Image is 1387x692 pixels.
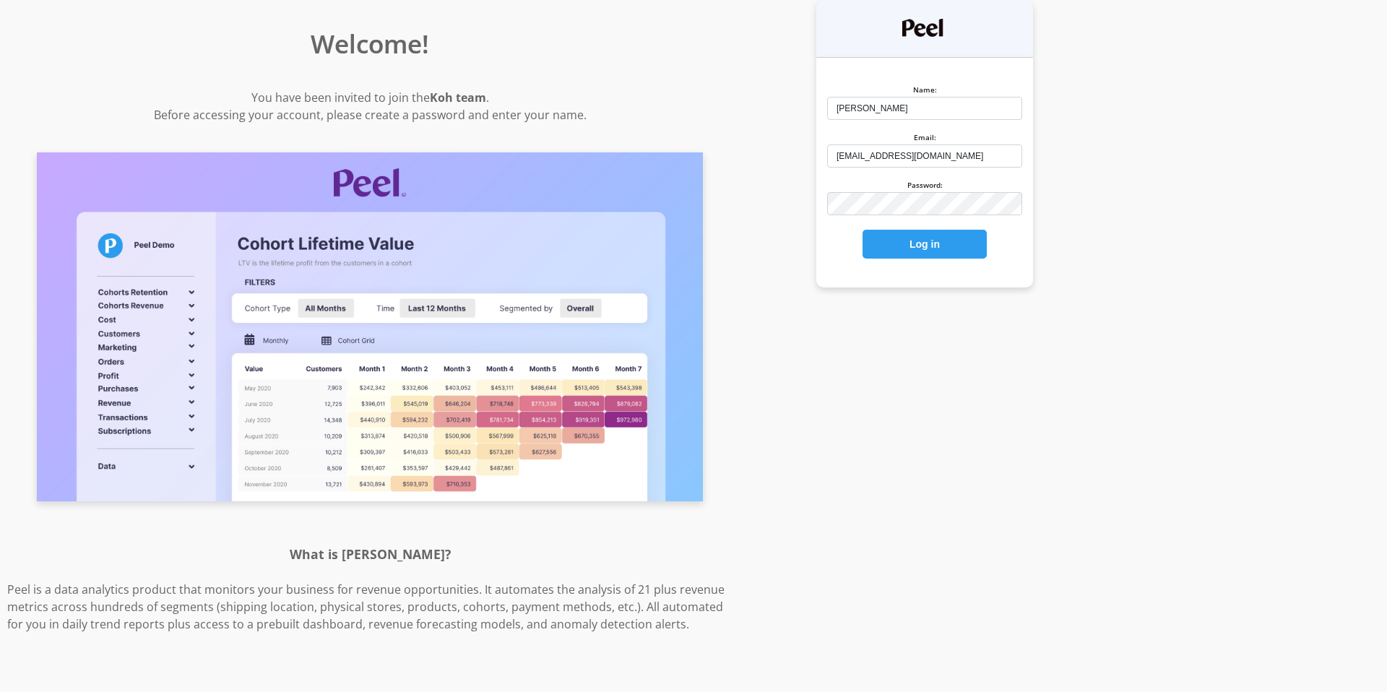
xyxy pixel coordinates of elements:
[7,581,733,633] p: Peel is a data analytics product that monitors your business for revenue opportunities. It automa...
[902,19,947,37] img: Peel
[430,90,486,105] strong: Koh team
[863,230,987,259] button: Log in
[7,89,733,124] p: You have been invited to join the . Before accessing your account, please create a password and e...
[827,97,1022,120] input: Michael Bluth
[37,152,703,502] img: Screenshot of Peel
[914,132,936,142] label: Email:
[913,85,937,95] label: Name:
[907,180,943,190] label: Password:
